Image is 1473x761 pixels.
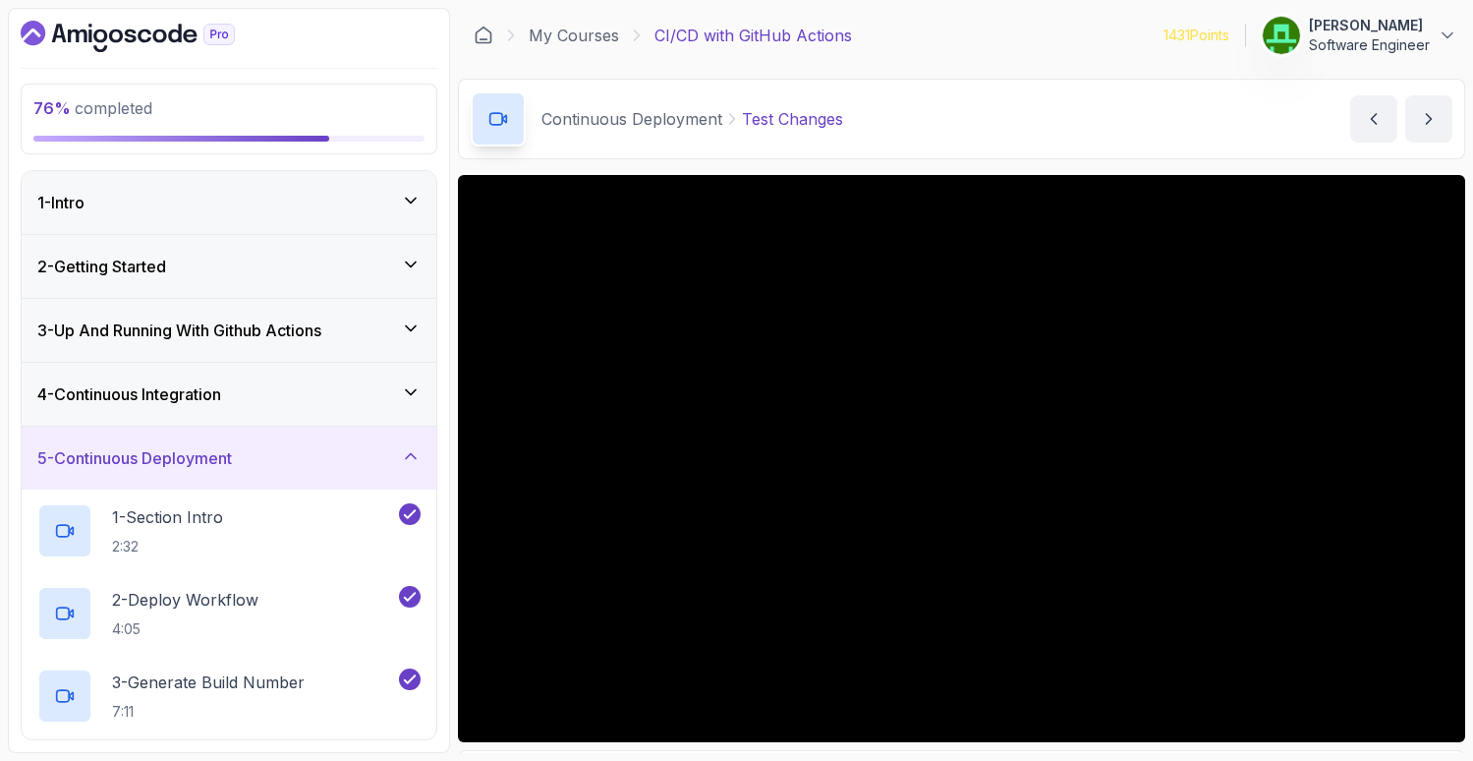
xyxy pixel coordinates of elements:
p: 3 - Generate Build Number [112,671,305,694]
span: 76 % [33,98,71,118]
button: user profile image[PERSON_NAME]Software Engineer [1262,16,1457,55]
a: Dashboard [21,21,280,52]
button: 1-Intro [22,171,436,234]
span: completed [33,98,152,118]
img: user profile image [1263,17,1300,54]
a: My Courses [529,24,619,47]
p: 4:05 [112,619,258,639]
button: next content [1405,95,1452,143]
h3: 5 - Continuous Deployment [37,446,232,470]
h3: 4 - Continuous Integration [37,382,221,406]
p: Test Changes [742,107,843,131]
a: Dashboard [474,26,493,45]
button: 3-Generate Build Number7:11 [37,669,421,724]
button: 3-Up And Running With Github Actions [22,299,436,362]
button: 4-Continuous Integration [22,363,436,426]
h3: 1 - Intro [37,191,85,214]
button: 1-Section Intro2:32 [37,503,421,558]
p: 1 - Section Intro [112,505,223,529]
p: [PERSON_NAME] [1309,16,1430,35]
p: Software Engineer [1309,35,1430,55]
p: 1431 Points [1163,26,1229,45]
h3: 2 - Getting Started [37,255,166,278]
p: CI/CD with GitHub Actions [654,24,852,47]
p: 2 - Deploy Workflow [112,588,258,612]
p: Continuous Deployment [541,107,722,131]
p: 2:32 [112,537,223,556]
iframe: 10 - Test Changes [458,175,1465,742]
button: 5-Continuous Deployment [22,427,436,490]
h3: 3 - Up And Running With Github Actions [37,319,321,342]
button: previous content [1350,95,1397,143]
p: 7:11 [112,702,305,722]
button: 2-Deploy Workflow4:05 [37,586,421,641]
button: 2-Getting Started [22,235,436,298]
